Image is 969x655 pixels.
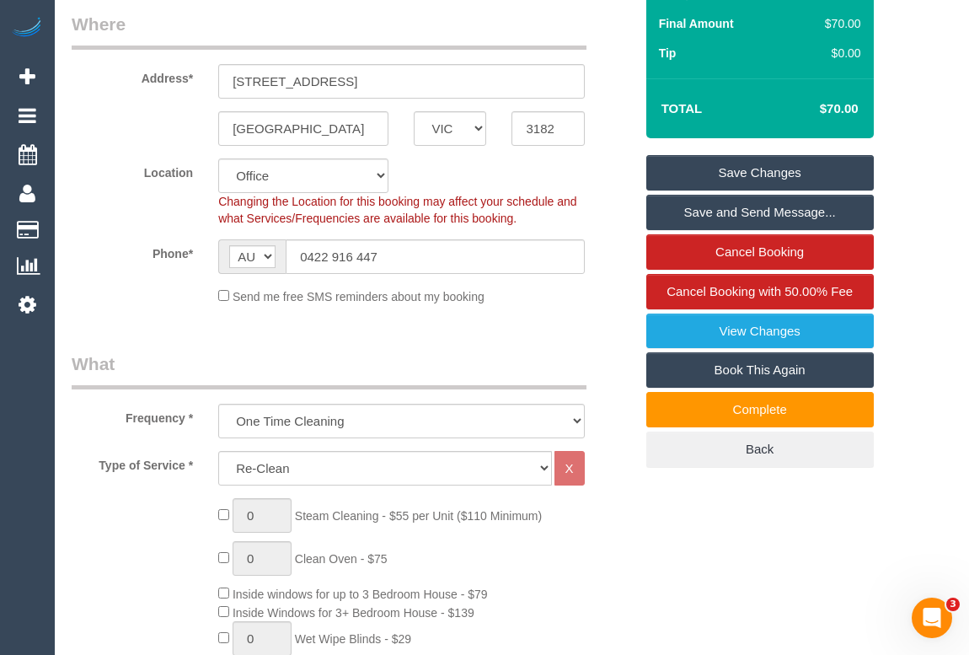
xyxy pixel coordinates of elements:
[646,432,874,467] a: Back
[233,290,484,303] span: Send me free SMS reminders about my booking
[59,239,206,262] label: Phone*
[816,45,861,62] div: $0.00
[646,392,874,427] a: Complete
[59,451,206,474] label: Type of Service *
[946,598,960,611] span: 3
[659,45,677,62] label: Tip
[295,509,542,523] span: Steam Cleaning - $55 per Unit ($110 Minimum)
[646,352,874,388] a: Book This Again
[661,101,703,115] strong: Total
[295,552,388,566] span: Clean Oven - $75
[59,158,206,181] label: Location
[72,12,586,50] legend: Where
[59,404,206,427] label: Frequency *
[59,64,206,87] label: Address*
[646,274,874,309] a: Cancel Booking with 50.00% Fee
[233,588,488,601] span: Inside windows for up to 3 Bedroom House - $79
[295,632,411,646] span: Wet Wipe Blinds - $29
[511,111,584,146] input: Post Code*
[768,102,858,116] h4: $70.00
[816,15,861,32] div: $70.00
[646,195,874,230] a: Save and Send Message...
[286,239,584,274] input: Phone*
[646,314,874,349] a: View Changes
[912,598,952,638] iframe: Intercom live chat
[646,234,874,270] a: Cancel Booking
[218,111,388,146] input: Suburb*
[659,15,734,32] label: Final Amount
[72,352,586,389] legend: What
[10,17,44,40] img: Automaid Logo
[233,606,474,620] span: Inside Windows for 3+ Bedroom House - $139
[667,284,853,298] span: Cancel Booking with 50.00% Fee
[646,155,874,191] a: Save Changes
[218,195,576,225] span: Changing the Location for this booking may affect your schedule and what Services/Frequencies are...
